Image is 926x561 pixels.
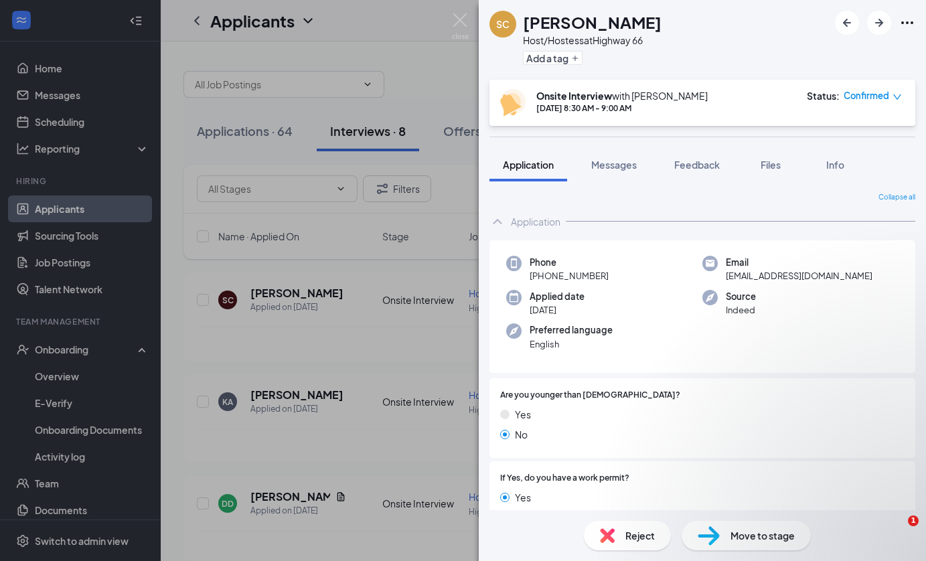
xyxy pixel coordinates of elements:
span: [DATE] [530,303,585,317]
span: Confirmed [844,89,889,102]
span: Collapse all [878,192,915,203]
span: Move to stage [730,528,795,543]
svg: ArrowRight [871,15,887,31]
span: Application [503,159,554,171]
div: with [PERSON_NAME] [536,89,708,102]
span: English [530,337,613,351]
span: Files [761,159,781,171]
button: ArrowLeftNew [835,11,859,35]
span: Are you younger than [DEMOGRAPHIC_DATA]? [500,389,680,402]
iframe: Intercom live chat [880,515,913,548]
div: [DATE] 8:30 AM - 9:00 AM [536,102,708,114]
button: PlusAdd a tag [523,51,583,65]
h1: [PERSON_NAME] [523,11,662,33]
span: No [515,427,528,442]
span: Yes [515,407,531,422]
div: Application [511,215,560,228]
span: Yes [515,490,531,505]
div: Host/Hostess at Highway 66 [523,33,662,47]
span: Info [826,159,844,171]
button: ArrowRight [867,11,891,35]
span: Phone [530,256,609,269]
span: Preferred language [530,323,613,337]
span: Messages [591,159,637,171]
span: down [893,92,902,102]
span: Indeed [726,303,756,317]
span: [PHONE_NUMBER] [530,269,609,283]
svg: Ellipses [899,15,915,31]
span: Applied date [530,290,585,303]
span: If Yes, do you have a work permit? [500,472,629,485]
span: No [515,510,528,525]
svg: Plus [571,54,579,62]
div: Status : [807,89,840,102]
span: 1 [908,515,919,526]
span: Email [726,256,872,269]
svg: ChevronUp [489,214,506,230]
span: Source [726,290,756,303]
span: Reject [625,528,655,543]
svg: ArrowLeftNew [839,15,855,31]
span: Feedback [674,159,720,171]
b: Onsite Interview [536,90,612,102]
span: [EMAIL_ADDRESS][DOMAIN_NAME] [726,269,872,283]
div: SC [496,17,510,31]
